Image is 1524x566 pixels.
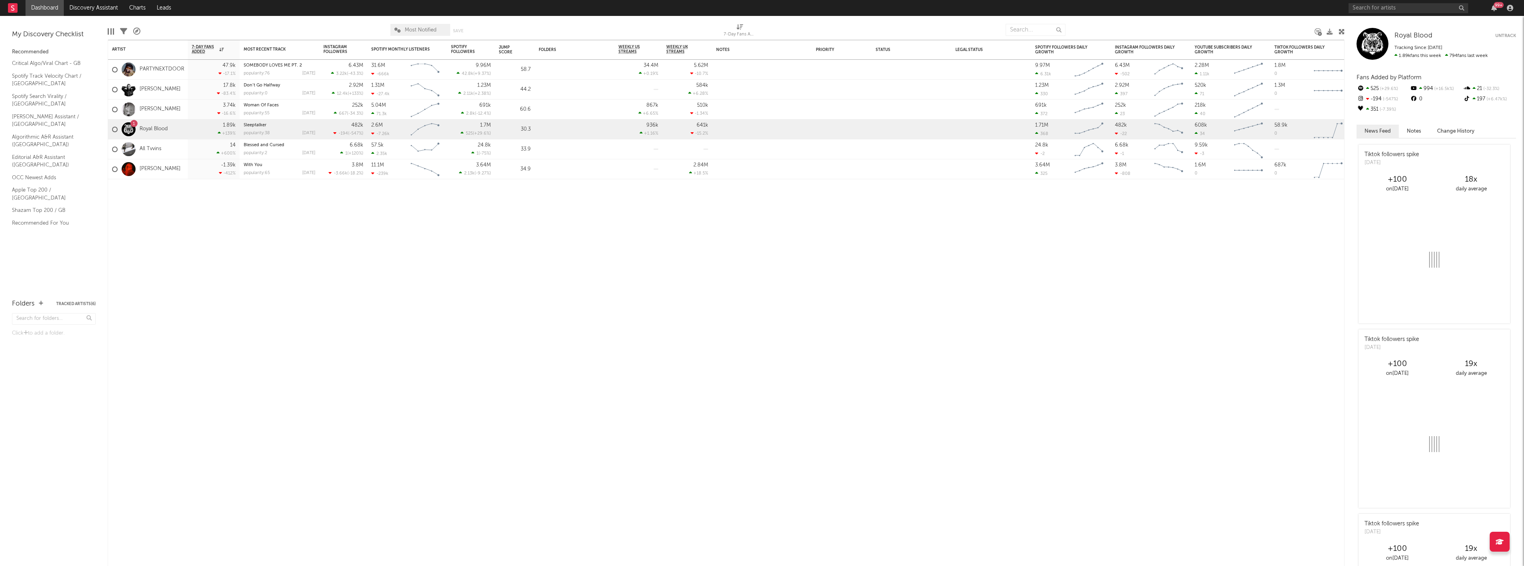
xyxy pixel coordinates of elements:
div: 17.8k [223,83,236,88]
a: Apple Top 200 / [GEOGRAPHIC_DATA] [12,186,88,202]
a: Woman Of Faces [244,103,279,108]
svg: Chart title [1151,60,1187,80]
div: 23 [1115,111,1125,116]
div: 3.64M [1035,163,1050,168]
div: 6.68k [350,143,363,148]
div: 0 [1410,94,1463,104]
div: 0 [1274,72,1277,76]
div: 1.3M [1274,83,1285,88]
svg: Chart title [1231,100,1266,119]
span: +2.38 % [475,92,490,96]
div: Instagram Followers Daily Growth [1115,45,1175,55]
span: +29.6 % [1379,87,1398,91]
div: 1.71M [1035,123,1048,128]
div: 24.8k [478,143,491,148]
span: Tracking Since: [DATE] [1394,45,1442,50]
div: 482k [351,123,363,128]
span: +16.5k % [1433,87,1454,91]
div: Notes [716,47,796,52]
div: -412 % [219,170,236,176]
div: [DATE] [302,171,315,175]
span: +9.37 % [475,72,490,76]
div: Most Recent Track [244,47,303,52]
div: Folders [12,299,35,309]
div: [DATE] [1365,528,1419,536]
div: 40 [1195,111,1205,116]
a: [PERSON_NAME] [140,106,181,113]
a: Sleeptalker [244,123,266,127]
div: 44.2 [499,85,531,94]
div: ( ) [471,151,491,156]
div: ( ) [457,71,491,76]
span: -7.39 % [1378,108,1396,112]
div: 330 [1035,91,1048,96]
div: [DATE] [302,151,315,155]
div: With You [244,163,315,167]
div: -502 [1115,71,1130,76]
div: 1.23M [1035,83,1049,88]
div: YouTube Subscribers Daily Growth [1195,45,1254,55]
div: 0 [1274,92,1277,96]
div: 351 [1357,104,1410,115]
span: 1 [345,151,347,156]
div: 687k [1274,163,1286,168]
div: 34 [1195,131,1205,136]
svg: Chart title [1310,60,1346,80]
div: 3.8M [352,163,363,168]
div: Tiktok followers spike [1365,520,1419,528]
div: 6.43M [349,63,363,68]
div: 1.6M [1195,163,1206,168]
div: 2.6M [371,123,383,128]
div: 58.7 [499,65,531,74]
div: 9.97M [1035,63,1050,68]
span: 2.11k [463,92,473,96]
div: 71 [1195,91,1204,96]
div: A&R Pipeline [133,20,140,43]
div: +1.16 % [640,131,658,136]
div: 397 [1115,91,1128,96]
div: popularity: 65 [244,171,270,175]
div: 510k [697,103,708,108]
div: 608k [1195,123,1207,128]
span: -34.3 % [348,112,362,116]
div: 7-Day Fans Added (7-Day Fans Added) [724,20,756,43]
div: 1.89k [223,123,236,128]
svg: Chart title [1071,119,1107,139]
div: 6.31k [1035,71,1051,76]
div: +0.19 % [639,71,658,76]
div: 9.59k [1195,143,1208,148]
div: 71.3k [371,111,387,116]
div: 3.74k [223,103,236,108]
span: 794 fans last week [1394,53,1488,58]
div: ( ) [459,170,491,176]
div: -666k [371,71,389,76]
div: popularity: 2 [244,151,267,155]
div: 2.92M [349,83,363,88]
div: Filters [120,20,127,43]
svg: Chart title [1071,159,1107,179]
div: Spotify Monthly Listeners [371,47,431,52]
svg: Chart title [1231,60,1266,80]
button: 99+ [1491,5,1497,11]
svg: Chart title [1151,80,1187,100]
div: 60.6 [499,105,531,114]
div: 14 [230,143,236,148]
div: -27.4k [371,91,390,96]
div: SOMEBODY LOVES ME PT. 2 [244,63,315,68]
div: 31.6M [371,63,385,68]
div: -16.6 % [217,111,236,116]
a: Blessed and Cursed [244,143,284,147]
div: +18.5 % [689,170,708,176]
div: +139 % [218,131,236,136]
div: on [DATE] [1361,369,1434,378]
div: -239k [371,171,388,176]
svg: Chart title [1071,139,1107,159]
button: Untrack [1495,32,1516,40]
span: -547 % [1382,97,1398,102]
div: My Discovery Checklist [12,30,96,39]
span: -194 [339,131,348,136]
div: 0 [1274,171,1277,176]
div: 33.9 [499,145,531,154]
span: 7-Day Fans Added [192,45,217,54]
div: daily average [1434,184,1508,194]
